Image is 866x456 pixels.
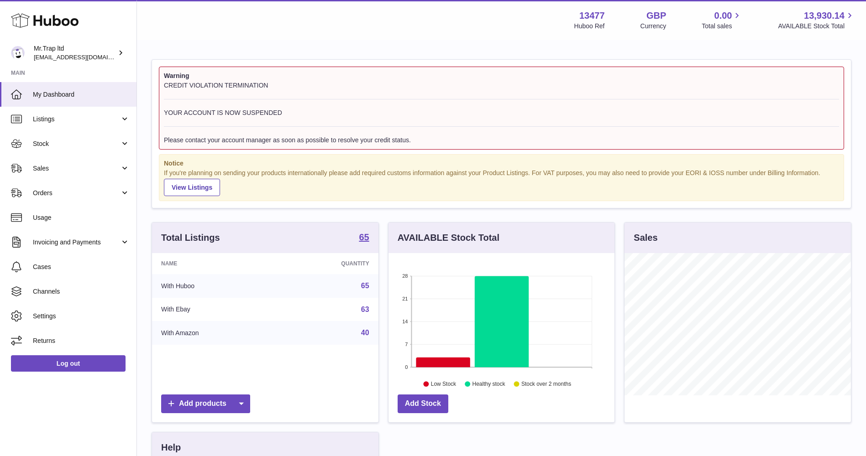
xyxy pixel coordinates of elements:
a: Add Stock [398,394,448,413]
text: Stock over 2 months [521,381,571,388]
span: [EMAIL_ADDRESS][DOMAIN_NAME] [34,53,134,61]
text: 14 [402,319,408,324]
td: With Ebay [152,298,276,321]
strong: Warning [164,72,839,80]
div: CREDIT VIOLATION TERMINATION YOUR ACCOUNT IS NOW SUSPENDED Please contact your account manager as... [164,81,839,145]
h3: Sales [634,232,657,244]
div: Huboo Ref [574,22,605,31]
span: Usage [33,213,130,222]
td: With Huboo [152,274,276,298]
h3: Help [161,441,181,454]
a: Log out [11,355,126,372]
a: Add products [161,394,250,413]
div: Currency [640,22,667,31]
h3: Total Listings [161,232,220,244]
strong: 13477 [579,10,605,22]
span: Sales [33,164,120,173]
h3: AVAILABLE Stock Total [398,232,499,244]
text: 21 [402,296,408,301]
span: Total sales [702,22,742,31]
text: Low Stock [431,381,457,388]
span: Listings [33,115,120,124]
span: My Dashboard [33,90,130,99]
span: 13,930.14 [804,10,845,22]
span: Cases [33,263,130,271]
span: Returns [33,337,130,345]
td: With Amazon [152,321,276,345]
span: Channels [33,287,130,296]
span: Invoicing and Payments [33,238,120,247]
span: AVAILABLE Stock Total [778,22,855,31]
text: Healthy stock [472,381,505,388]
div: Mr.Trap ltd [34,44,116,62]
a: 65 [359,233,369,244]
strong: 65 [359,233,369,242]
a: 65 [361,282,369,290]
img: office@grabacz.eu [11,46,25,60]
span: 0.00 [714,10,732,22]
a: 0.00 Total sales [702,10,742,31]
span: Orders [33,189,120,197]
text: 0 [405,364,408,370]
a: 13,930.14 AVAILABLE Stock Total [778,10,855,31]
a: 40 [361,329,369,337]
span: Stock [33,140,120,148]
a: 63 [361,306,369,313]
text: 7 [405,342,408,347]
span: Settings [33,312,130,321]
th: Quantity [276,253,378,274]
a: View Listings [164,179,220,196]
text: 28 [402,273,408,279]
strong: Notice [164,159,839,168]
strong: GBP [646,10,666,22]
div: If you're planning on sending your products internationally please add required customs informati... [164,169,839,196]
th: Name [152,253,276,274]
